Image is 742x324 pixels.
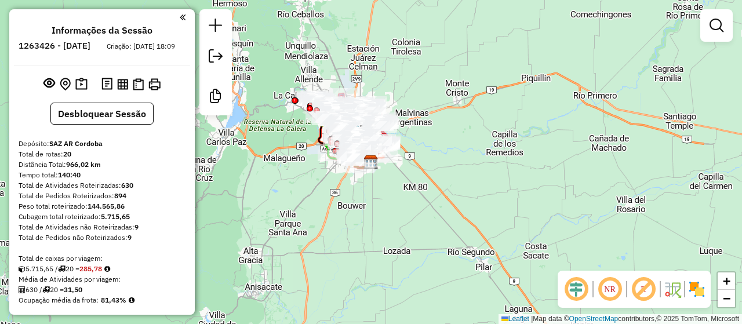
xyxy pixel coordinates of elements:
[115,76,130,92] button: Visualizar relatório de Roteirização
[19,212,185,222] div: Cubagem total roteirizado:
[323,134,352,146] div: Atividade não roteirizada - Noelia Beanatte
[318,150,347,161] div: Atividade não roteirizada - Juli�n Tazare
[19,159,185,170] div: Distância Total:
[88,202,125,210] strong: 144.565,86
[531,315,533,323] span: |
[19,191,185,201] div: Total de Pedidos Roteirizados:
[180,10,185,24] a: Clique aqui para minimizar o painel
[19,149,185,159] div: Total de rotas:
[630,275,657,303] span: Exibir rótulo
[41,75,57,93] button: Exibir sessão original
[101,296,126,304] strong: 81,43%
[499,314,742,324] div: Map data © contributors,© 2025 TomTom, Microsoft
[134,223,139,231] strong: 9
[101,212,130,221] strong: 5.715,65
[104,265,110,272] i: Meta Caixas/viagem: 325,98 Diferença: -40,20
[363,134,392,146] div: Atividade não roteirizada - Adrian Rodriguez
[19,285,185,295] div: 630 / 20 =
[19,296,99,304] span: Ocupação média da frota:
[121,181,133,190] strong: 630
[19,222,185,232] div: Total de Atividades não Roteirizadas:
[19,41,90,51] h6: 1263426 - [DATE]
[19,253,185,264] div: Total de caixas por viagem:
[312,114,341,125] div: Atividade não roteirizada - Leonardo Garcia
[129,297,134,304] em: Média calculada utilizando a maior ocupação (%Peso ou %Cubagem) de cada rota da sessão. Rotas cro...
[50,103,154,125] button: Desbloquear Sessão
[723,291,730,305] span: −
[128,233,132,242] strong: 9
[596,275,624,303] span: Ocultar NR
[723,274,730,288] span: +
[705,14,728,37] a: Exibir filtros
[19,265,26,272] i: Cubagem total roteirizado
[569,315,619,323] a: OpenStreetMap
[718,272,735,290] a: Zoom in
[562,275,590,303] span: Ocultar deslocamento
[19,232,185,243] div: Total de Pedidos não Roteirizados:
[663,280,682,298] img: Fluxo de ruas
[324,122,353,134] div: Atividade não roteirizada - tomas barseghian
[102,41,180,52] div: Criação: [DATE] 18:09
[19,170,185,180] div: Tempo total:
[99,75,115,93] button: Logs desbloquear sessão
[204,45,227,71] a: Exportar sessão
[204,14,227,40] a: Nova sessão e pesquisa
[19,274,185,285] div: Média de Atividades por viagem:
[342,143,371,155] div: Atividade não roteirizada - Iv�n lopez
[114,191,126,200] strong: 894
[52,25,152,36] h4: Informações da Sessão
[19,201,185,212] div: Peso total roteirizado:
[19,139,185,149] div: Depósito:
[19,180,185,191] div: Total de Atividades Roteirizadas:
[130,76,146,93] button: Visualizar Romaneio
[327,125,356,137] div: Atividade não roteirizada - Armando Dante Barros
[42,286,50,293] i: Total de rotas
[64,285,82,294] strong: 31,50
[146,76,163,93] button: Imprimir Rotas
[73,75,90,93] button: Painel de Sugestão
[718,290,735,307] a: Zoom out
[501,315,529,323] a: Leaflet
[66,160,101,169] strong: 966,02 km
[58,265,66,272] i: Total de rotas
[19,286,26,293] i: Total de Atividades
[79,264,102,273] strong: 285,78
[19,264,185,274] div: 5.715,65 / 20 =
[330,124,359,136] div: Atividade não roteirizada - Juan Ignacio Masjoan
[57,75,73,93] button: Centralizar mapa no depósito ou ponto de apoio
[63,150,71,158] strong: 20
[58,170,81,179] strong: 140:40
[204,85,227,111] a: Criar modelo
[49,139,103,148] strong: SAZ AR Cordoba
[363,155,379,170] img: SAZ AR Cordoba
[688,280,706,298] img: Exibir/Ocultar setores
